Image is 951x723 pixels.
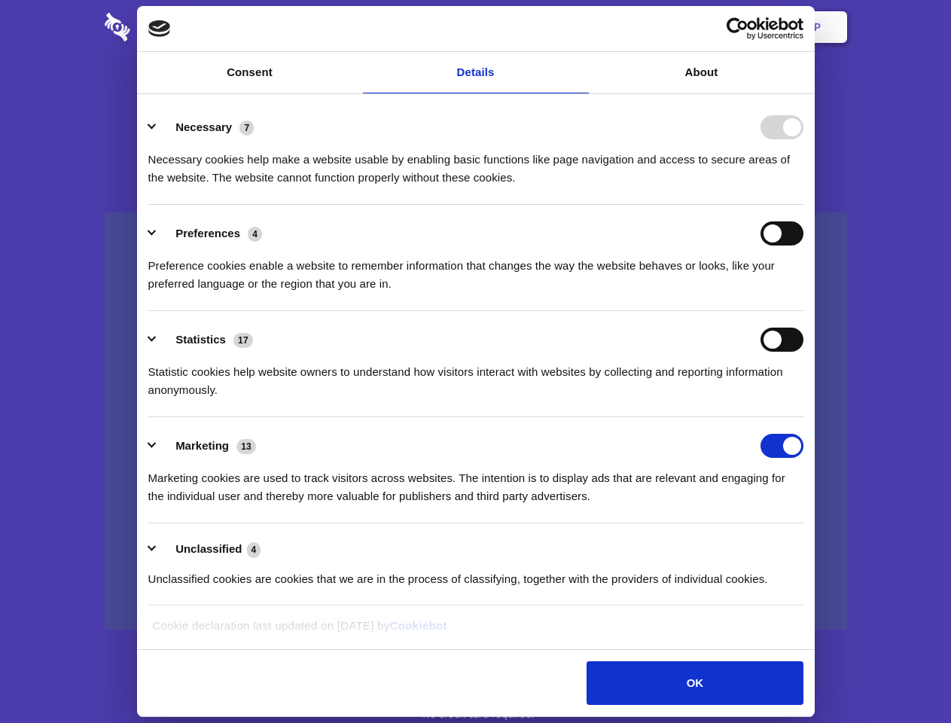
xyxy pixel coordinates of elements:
a: Login [683,4,748,50]
button: Statistics (17) [148,328,263,352]
div: Unclassified cookies are cookies that we are in the process of classifying, together with the pro... [148,559,803,588]
span: 17 [233,333,253,348]
div: Statistic cookies help website owners to understand how visitors interact with websites by collec... [148,352,803,399]
a: Usercentrics Cookiebot - opens in a new window [672,17,803,40]
a: Pricing [442,4,508,50]
label: Marketing [175,439,229,452]
button: Preferences (4) [148,221,272,246]
span: 4 [247,542,261,557]
div: Necessary cookies help make a website usable by enabling basic functions like page navigation and... [148,139,803,187]
div: Marketing cookies are used to track visitors across websites. The intention is to display ads tha... [148,458,803,505]
button: Marketing (13) [148,434,266,458]
a: Contact [611,4,680,50]
a: Details [363,52,589,93]
button: OK [587,661,803,705]
h4: Auto-redaction of sensitive data, encrypted data sharing and self-destructing private chats. Shar... [105,137,847,187]
span: 7 [239,120,254,136]
a: Consent [137,52,363,93]
button: Unclassified (4) [148,540,270,559]
div: Preference cookies enable a website to remember information that changes the way the website beha... [148,246,803,293]
img: logo-wordmark-white-trans-d4663122ce5f474addd5e946df7df03e33cb6a1c49d2221995e7729f52c070b2.svg [105,13,233,41]
a: Wistia video thumbnail [105,212,847,630]
label: Statistics [175,333,226,346]
a: About [589,52,815,93]
a: Cookiebot [390,619,447,632]
label: Preferences [175,227,240,239]
img: logo [148,20,171,37]
button: Necessary (7) [148,115,264,139]
div: Cookie declaration last updated on [DATE] by [141,617,810,646]
span: 4 [248,227,262,242]
label: Necessary [175,120,232,133]
span: 13 [236,439,256,454]
h1: Eliminate Slack Data Loss. [105,68,847,122]
iframe: Drift Widget Chat Controller [876,648,933,705]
